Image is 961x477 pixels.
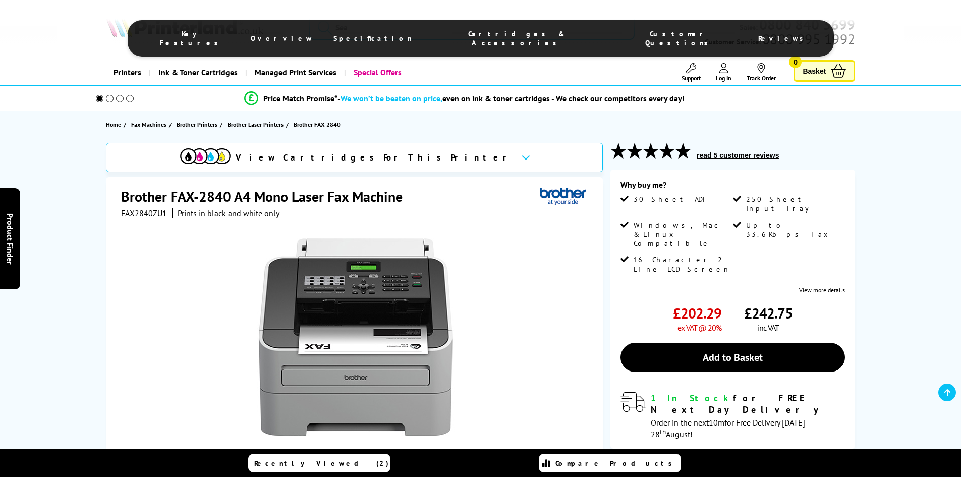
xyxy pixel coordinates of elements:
span: 1 In Stock [651,392,733,404]
img: Brother FAX-2840 [257,238,455,436]
span: ex VAT @ 20% [677,323,721,333]
span: Key Features [153,29,231,47]
span: View Cartridges For This Printer [236,152,513,163]
span: Brother FAX-2840 [294,121,341,128]
sup: th [660,427,666,436]
span: Customer Questions [621,29,738,47]
span: Log In [716,74,731,82]
span: Recently Viewed (2) [254,459,389,468]
span: Brother Laser Printers [228,119,284,130]
span: Order in the next for Free Delivery [DATE] 28 August! [651,417,805,439]
span: Reviews [758,34,809,43]
div: for FREE Next Day Delivery [651,392,845,415]
li: modal_Promise [82,90,847,108]
span: Windows, Mac & Linux Compatible [634,221,730,248]
h1: Brother FAX-2840 A4 Mono Laser Fax Machine [121,187,413,206]
a: Recently Viewed (2) [248,454,390,472]
a: Managed Print Services [245,60,344,85]
span: Compare Products [555,459,677,468]
a: Printers [106,60,149,85]
a: Track Order [747,63,776,82]
span: We won’t be beaten on price, [341,93,442,103]
span: Basket [803,64,826,78]
a: Log In [716,63,731,82]
a: View more details [799,286,845,294]
a: Support [682,63,701,82]
a: Basket 0 [794,60,855,82]
a: Home [106,119,124,130]
button: read 5 customer reviews [694,151,782,160]
span: £202.29 [673,304,721,323]
a: Brother Laser Printers [228,119,286,130]
span: Home [106,119,121,130]
span: Up to 33.6Kbps Fax [746,221,843,239]
span: FAX2840ZU1 [121,208,167,218]
a: Brother Printers [177,119,220,130]
span: 0 [789,56,802,68]
span: Price Match Promise* [263,93,337,103]
span: inc VAT [758,323,779,333]
div: modal_delivery [620,392,845,439]
a: Ink & Toner Cartridges [149,60,245,85]
span: Support [682,74,701,82]
a: Compare Products [539,454,681,472]
img: Brother [540,187,586,206]
span: Cartridges & Accessories [432,29,601,47]
div: Why buy me? [620,180,845,195]
span: Brother Printers [177,119,217,130]
div: - even on ink & toner cartridges - We check our competitors every day! [337,93,685,103]
span: 30 Sheet ADF [634,195,710,204]
i: Prints in black and white only [178,208,279,218]
a: Add to Basket [620,343,845,372]
img: cmyk-icon.svg [180,148,231,164]
a: Fax Machines [131,119,169,130]
span: 250 Sheet Input Tray [746,195,843,213]
span: Product Finder [5,213,15,264]
span: Overview [251,34,313,43]
span: 16 Character 2-Line LCD Screen [634,255,730,274]
span: Specification [333,34,412,43]
span: £242.75 [744,304,793,323]
a: Special Offers [344,60,409,85]
span: Fax Machines [131,119,166,130]
span: 10m [709,417,724,428]
span: Ink & Toner Cartridges [158,60,238,85]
